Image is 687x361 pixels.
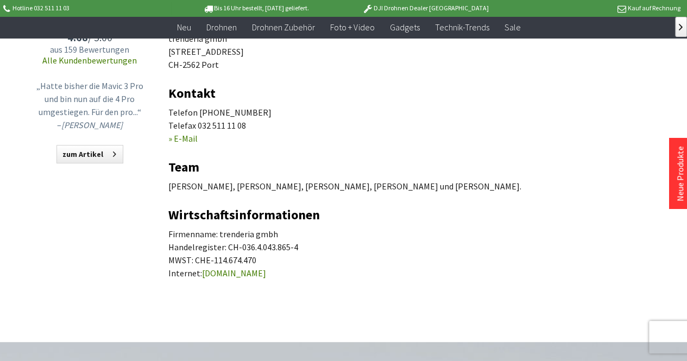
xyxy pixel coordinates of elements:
span: Drohnen Zubehör [252,22,315,33]
a: Alle Kundenbewertungen [42,55,137,66]
strong: Team [168,159,199,175]
a: Drohnen [199,16,244,39]
span: Sale [504,22,520,33]
a: Neue Produkte [675,146,685,201]
h2: Wirtschaftsinformationen [168,208,660,222]
p: Firmenname: trenderia gmbh Handelregister: CH-036.4.043.865-4 MWST: CHE-114.674.470 Internet: [168,227,660,280]
a: Technik-Trends [427,16,496,39]
p: DJI Drohnen Dealer [GEOGRAPHIC_DATA] [341,2,510,15]
p: [DOMAIN_NAME] trenderia gmbh [STREET_ADDRESS] CH-2562 Port [168,19,660,71]
p: Hotline 032 511 11 03 [1,2,171,15]
a: [DOMAIN_NAME] [202,268,266,278]
span: Neu [177,22,191,33]
span: Gadgets [389,22,419,33]
p: „Hatte bisher die Mavic 3 Pro und bin nun auf die 4 Pro umgestiegen. Für den pro...“ – [35,79,144,131]
a: Drohnen Zubehör [244,16,323,39]
p: Kauf auf Rechnung [510,2,680,15]
span: [PERSON_NAME], [PERSON_NAME], [PERSON_NAME], [PERSON_NAME] und [PERSON_NAME]. [168,181,521,192]
p: Bis 16 Uhr bestellt, [DATE] geliefert. [171,2,341,15]
a: Foto + Video [323,16,382,39]
a: Neu [169,16,199,39]
span:  [679,24,683,30]
a: zum Artikel [56,145,123,163]
span: Drohnen [206,22,237,33]
p: Telefon [PHONE_NUMBER] Telefax 032 511 11 08 [168,106,660,145]
a: Gadgets [382,16,427,39]
h2: Kontakt [168,86,660,100]
span: Technik-Trends [434,22,489,33]
em: [PERSON_NAME] [61,119,123,130]
span: Foto + Video [330,22,374,33]
span: aus 159 Bewertungen [33,44,147,55]
a: Sale [496,16,528,39]
a: » E-Mail [168,133,198,144]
